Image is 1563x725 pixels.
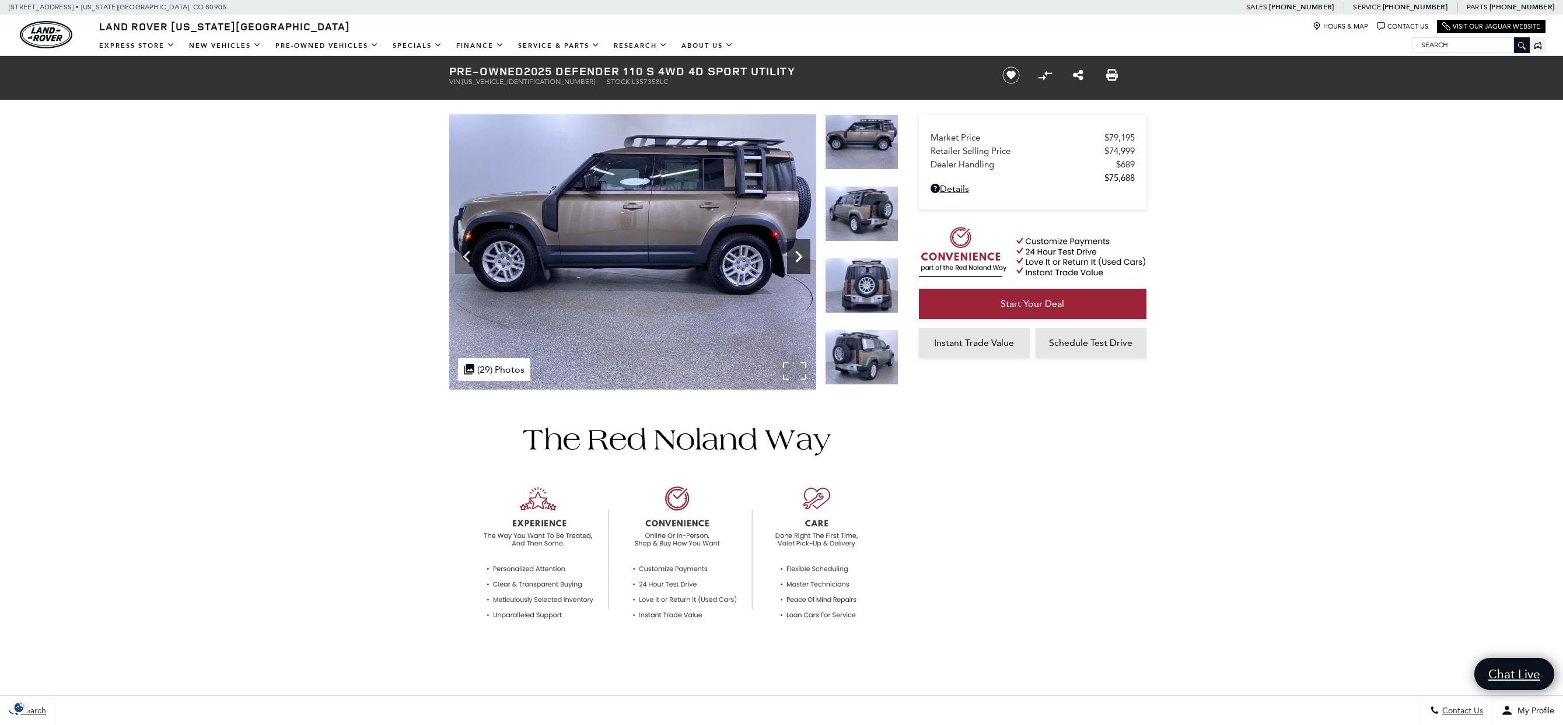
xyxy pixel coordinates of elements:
span: L357358LC [632,78,668,86]
span: Stock: [607,78,632,86]
a: Pre-Owned Vehicles [268,36,386,56]
a: Land Rover [US_STATE][GEOGRAPHIC_DATA] [92,19,357,33]
span: Schedule Test Drive [1049,337,1132,348]
a: New Vehicles [182,36,268,56]
span: Service [1353,3,1380,11]
span: $689 [1116,159,1135,170]
nav: Main Navigation [92,36,740,56]
span: VIN: [449,78,462,86]
span: Land Rover [US_STATE][GEOGRAPHIC_DATA] [99,19,350,33]
a: Print this Pre-Owned 2025 Defender 110 S 4WD 4D Sport Utility [1106,68,1118,82]
a: EXPRESS STORE [92,36,182,56]
button: Compare vehicle [1036,66,1054,84]
a: Instant Trade Value [919,328,1030,358]
a: Retailer Selling Price $74,999 [931,146,1135,156]
button: Open user profile menu [1492,696,1563,725]
a: Dealer Handling $689 [931,159,1135,170]
span: [US_VEHICLE_IDENTIFICATION_NUMBER] [462,78,595,86]
section: Click to Open Cookie Consent Modal [6,701,33,713]
a: Details [931,183,1135,194]
button: Save vehicle [998,66,1024,85]
a: Contact Us [1377,22,1428,31]
img: Used 2025 Brown Land Rover S image 2 [825,114,898,170]
span: Contact Us [1439,706,1483,716]
input: Search [1412,38,1529,52]
a: [PHONE_NUMBER] [1489,2,1554,12]
div: Previous [455,239,478,274]
a: land-rover [20,21,72,48]
div: (29) Photos [458,358,530,381]
a: Finance [449,36,511,56]
a: Share this Pre-Owned 2025 Defender 110 S 4WD 4D Sport Utility [1073,68,1083,82]
span: $74,999 [1104,146,1135,156]
img: Used 2025 Brown Land Rover S image 3 [825,186,898,241]
a: [PHONE_NUMBER] [1269,2,1334,12]
strong: Pre-Owned [449,63,524,79]
img: Opt-Out Icon [6,701,33,713]
img: Used 2025 Brown Land Rover S image 2 [449,114,816,390]
span: Instant Trade Value [934,337,1014,348]
img: Used 2025 Brown Land Rover S image 4 [825,258,898,313]
a: [STREET_ADDRESS] • [US_STATE][GEOGRAPHIC_DATA], CO 80905 [9,3,226,11]
img: Land Rover [20,21,72,48]
a: Chat Live [1474,658,1554,690]
span: Parts [1467,3,1488,11]
a: Market Price $79,195 [931,132,1135,143]
a: Visit Our Jaguar Website [1442,22,1540,31]
div: Next [787,239,810,274]
span: $75,688 [1104,173,1135,183]
a: Hours & Map [1313,22,1368,31]
span: Chat Live [1482,666,1546,682]
a: Start Your Deal [919,289,1146,319]
span: $79,195 [1104,132,1135,143]
a: Service & Parts [511,36,607,56]
a: [PHONE_NUMBER] [1383,2,1447,12]
a: About Us [674,36,740,56]
img: Used 2025 Brown Land Rover S image 5 [825,330,898,385]
a: Research [607,36,674,56]
h1: 2025 Defender 110 S 4WD 4D Sport Utility [449,65,983,78]
span: My Profile [1513,706,1554,716]
span: Dealer Handling [931,159,1116,170]
a: Specials [386,36,449,56]
a: $75,688 [931,173,1135,183]
span: Retailer Selling Price [931,146,1104,156]
span: Market Price [931,132,1104,143]
span: Start Your Deal [1001,298,1064,309]
span: Sales [1246,3,1267,11]
a: Schedule Test Drive [1036,328,1146,358]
